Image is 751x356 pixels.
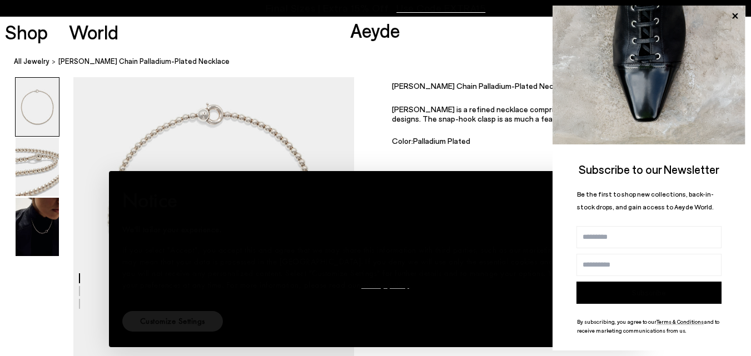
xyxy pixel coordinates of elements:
[14,56,49,67] a: All Jewelry
[14,47,751,77] nav: breadcrumb
[16,198,59,256] img: Syd Ball Chain Palladium-Plated Necklace - Image 3
[14,57,49,66] font: All Jewelry
[5,22,48,42] a: Shop
[122,187,178,213] font: Notice
[122,244,606,290] font: If you select "Accept", you accept this and agree that we may share this information with third p...
[122,224,222,235] font: We'll tailor your experience.
[58,57,230,66] font: [PERSON_NAME] Chain Palladium-Plated Necklace
[409,279,411,290] font: .
[396,2,485,14] font: Use Code EXTRA15
[122,311,223,332] button: Customize Settings
[553,6,745,144] img: ca3f721fb6ff708a270709c41d776025.jpg
[577,190,714,210] font: Be the first to shop new collections, back-in-stock drops, and gain access to Aeyde World.
[266,2,389,14] font: Final Sizes | Extra 15% Off
[396,3,485,13] span: Navigate to /collections/ss25-final-sizes
[576,282,722,304] button: Subscribe
[140,315,205,327] font: Customize Settings
[577,318,656,325] font: By subscribing, you agree to our
[392,81,572,91] font: [PERSON_NAME] Chain Palladium-Plated Necklace
[359,279,409,290] a: privacy policy
[656,318,704,325] a: Terms & Conditions
[69,20,118,43] font: World
[5,20,48,43] font: Shop
[16,78,59,136] img: Syd Ball Chain Palladium-Plated Necklace - Image 1
[392,104,713,123] font: [PERSON_NAME] is a refined necklace comprised of spherical baubles inspired by ball-chain designs...
[16,138,59,196] img: Syd Ball Chain Palladium-Plated Necklace - Image 2
[579,162,719,176] font: Subscribe to our Newsletter
[632,288,666,297] font: Subscribe
[413,136,470,146] font: Palladium Plated
[350,18,400,42] a: Aeyde
[392,136,413,146] font: Color:
[69,22,118,42] a: World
